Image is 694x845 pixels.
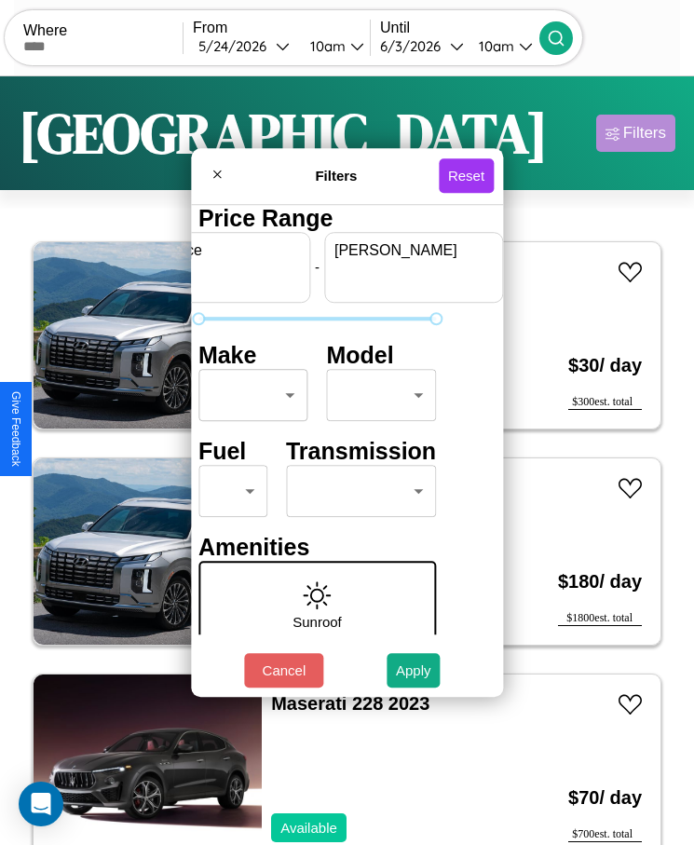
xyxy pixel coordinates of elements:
[439,158,494,193] button: Reset
[19,95,548,171] h1: [GEOGRAPHIC_DATA]
[558,552,642,611] h3: $ 180 / day
[315,254,320,279] p: -
[293,609,342,634] p: Sunroof
[198,342,308,369] h4: Make
[387,653,441,688] button: Apply
[334,242,493,259] label: [PERSON_NAME]
[193,36,295,56] button: 5/24/2026
[380,20,539,36] label: Until
[568,395,642,410] div: $ 300 est. total
[244,653,323,688] button: Cancel
[596,115,675,152] button: Filters
[568,827,642,842] div: $ 700 est. total
[301,37,350,55] div: 10am
[19,782,63,826] div: Open Intercom Messenger
[469,37,519,55] div: 10am
[286,438,436,465] h4: Transmission
[142,242,300,259] label: min price
[568,769,642,827] h3: $ 70 / day
[193,20,370,36] label: From
[558,611,642,626] div: $ 1800 est. total
[271,693,429,714] a: Maserati 228 2023
[380,37,450,55] div: 6 / 3 / 2026
[198,438,267,465] h4: Fuel
[623,124,666,143] div: Filters
[23,22,183,39] label: Where
[234,168,439,184] h4: Filters
[295,36,370,56] button: 10am
[198,37,276,55] div: 5 / 24 / 2026
[280,815,337,840] p: Available
[198,205,436,232] h4: Price Range
[198,534,436,561] h4: Amenities
[568,336,642,395] h3: $ 30 / day
[9,391,22,467] div: Give Feedback
[327,342,437,369] h4: Model
[464,36,539,56] button: 10am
